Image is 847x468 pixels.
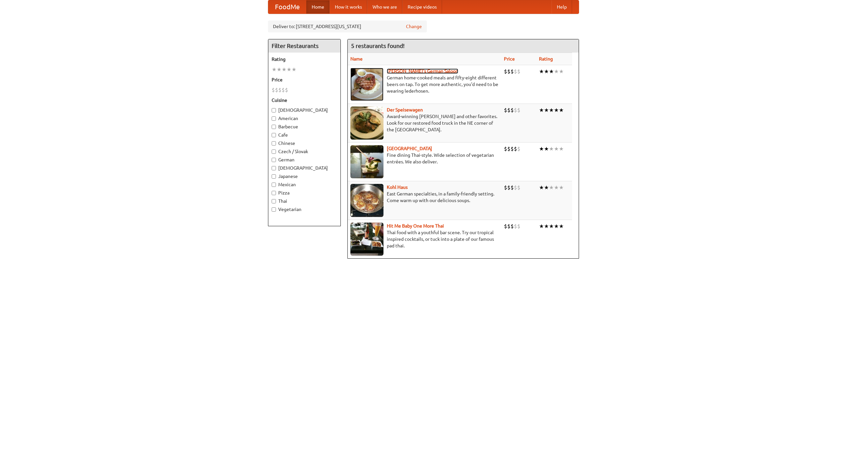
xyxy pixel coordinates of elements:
img: satay.jpg [350,145,383,178]
li: ★ [272,66,277,73]
input: Czech / Slovak [272,149,276,154]
input: Pizza [272,191,276,195]
a: Help [552,0,572,14]
input: German [272,158,276,162]
li: $ [282,86,285,94]
a: How it works [330,0,367,14]
li: ★ [287,66,291,73]
a: Kohl Haus [387,185,408,190]
label: German [272,156,337,163]
li: $ [504,68,507,75]
input: Cafe [272,133,276,137]
li: $ [514,106,517,114]
li: $ [504,223,507,230]
a: Price [504,56,515,62]
a: Who we are [367,0,402,14]
li: $ [507,145,511,152]
p: East German specialties, in a family-friendly setting. Come warm up with our delicious soups. [350,191,499,204]
label: Japanese [272,173,337,180]
li: ★ [559,106,564,114]
input: Mexican [272,183,276,187]
label: Cafe [272,132,337,138]
li: ★ [544,106,549,114]
li: ★ [549,223,554,230]
label: [DEMOGRAPHIC_DATA] [272,165,337,171]
li: ★ [559,184,564,191]
ng-pluralize: 5 restaurants found! [351,43,405,49]
input: Vegetarian [272,207,276,212]
a: Hit Me Baby One More Thai [387,223,444,229]
a: Change [406,23,422,30]
img: babythai.jpg [350,223,383,256]
li: ★ [554,106,559,114]
li: $ [517,68,520,75]
li: $ [504,145,507,152]
label: Vegetarian [272,206,337,213]
li: ★ [549,184,554,191]
label: Czech / Slovak [272,148,337,155]
p: Award-winning [PERSON_NAME] and other favorites. Look for our restored food truck in the NE corne... [350,113,499,133]
li: ★ [277,66,282,73]
li: ★ [544,68,549,75]
li: $ [517,184,520,191]
li: $ [511,68,514,75]
li: ★ [291,66,296,73]
li: $ [514,68,517,75]
li: $ [278,86,282,94]
input: [DEMOGRAPHIC_DATA] [272,166,276,170]
li: $ [517,145,520,152]
a: [PERSON_NAME]'s German Saloon [387,68,458,74]
li: ★ [539,184,544,191]
h4: Filter Restaurants [268,39,340,53]
li: $ [514,145,517,152]
li: ★ [554,68,559,75]
li: $ [507,68,511,75]
input: Japanese [272,174,276,179]
a: Recipe videos [402,0,442,14]
li: ★ [554,223,559,230]
li: $ [517,106,520,114]
p: German home-cooked meals and fifty-eight different beers on tap. To get more authentic, you'd nee... [350,74,499,94]
li: $ [511,223,514,230]
li: ★ [544,184,549,191]
li: ★ [549,68,554,75]
li: ★ [554,145,559,152]
li: $ [514,223,517,230]
li: ★ [539,106,544,114]
a: Name [350,56,363,62]
li: $ [514,184,517,191]
li: $ [285,86,288,94]
input: American [272,116,276,121]
h5: Cuisine [272,97,337,104]
li: $ [504,184,507,191]
a: Rating [539,56,553,62]
a: FoodMe [268,0,306,14]
input: Chinese [272,141,276,146]
li: $ [507,223,511,230]
p: Fine dining Thai-style. Wide selection of vegetarian entrées. We also deliver. [350,152,499,165]
label: American [272,115,337,122]
li: $ [517,223,520,230]
li: ★ [282,66,287,73]
li: ★ [539,145,544,152]
label: Thai [272,198,337,204]
label: Barbecue [272,123,337,130]
label: [DEMOGRAPHIC_DATA] [272,107,337,113]
input: [DEMOGRAPHIC_DATA] [272,108,276,112]
div: Deliver to: [STREET_ADDRESS][US_STATE] [268,21,427,32]
img: speisewagen.jpg [350,106,383,140]
li: $ [507,106,511,114]
a: [GEOGRAPHIC_DATA] [387,146,432,151]
label: Mexican [272,181,337,188]
li: ★ [549,145,554,152]
a: Der Speisewagen [387,107,423,112]
li: ★ [559,223,564,230]
p: Thai food with a youthful bar scene. Try our tropical inspired cocktails, or tuck into a plate of... [350,229,499,249]
li: $ [511,184,514,191]
img: kohlhaus.jpg [350,184,383,217]
li: ★ [549,106,554,114]
li: ★ [539,68,544,75]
